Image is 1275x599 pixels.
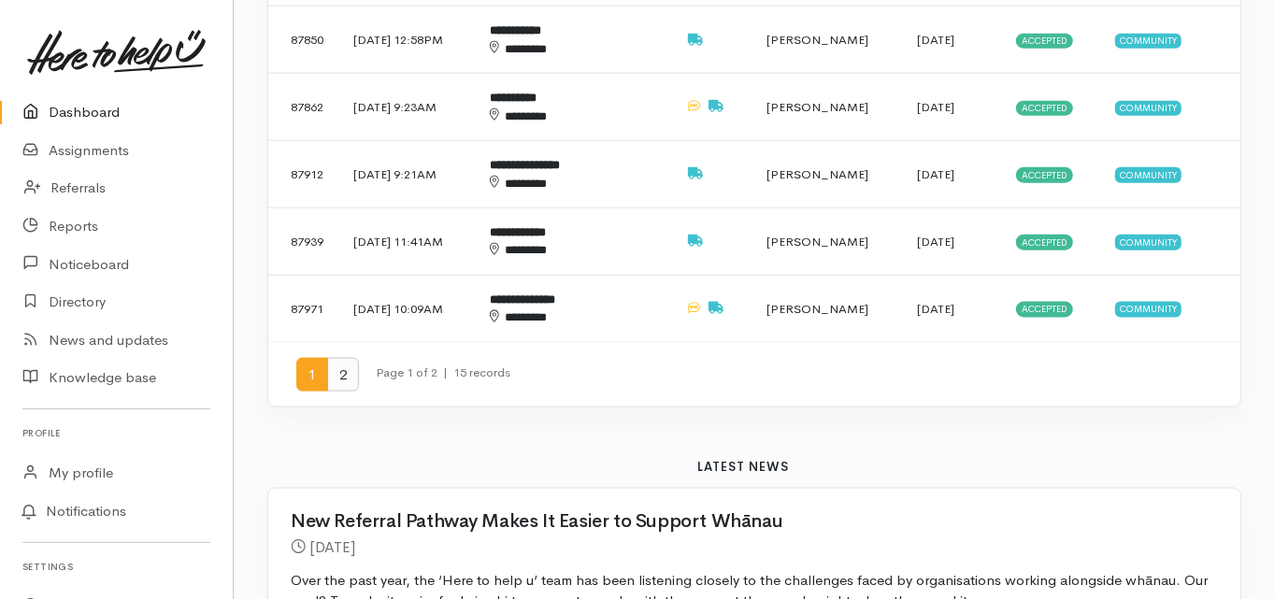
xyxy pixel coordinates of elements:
[1016,235,1073,250] span: Accepted
[1016,167,1073,182] span: Accepted
[268,7,338,74] td: 87850
[268,275,338,341] td: 87971
[376,358,510,407] small: Page 1 of 2 15 records
[268,74,338,141] td: 87862
[309,537,355,557] time: [DATE]
[22,421,210,446] h6: Profile
[338,141,475,208] td: [DATE] 9:21AM
[22,554,210,579] h6: Settings
[697,459,789,475] b: Latest news
[338,74,475,141] td: [DATE] 9:23AM
[918,32,955,48] time: [DATE]
[1115,235,1182,250] span: Community
[338,7,475,74] td: [DATE] 12:58PM
[918,99,955,115] time: [DATE]
[752,207,903,275] td: [PERSON_NAME]
[268,207,338,275] td: 87939
[291,511,1196,532] h2: New Referral Pathway Makes It Easier to Support Whānau
[918,301,955,317] time: [DATE]
[1115,167,1182,182] span: Community
[1016,302,1073,317] span: Accepted
[338,275,475,341] td: [DATE] 10:09AM
[1016,101,1073,116] span: Accepted
[752,275,903,341] td: [PERSON_NAME]
[338,207,475,275] td: [DATE] 11:41AM
[918,166,955,182] time: [DATE]
[1016,34,1073,49] span: Accepted
[268,141,338,208] td: 87912
[1115,302,1182,317] span: Community
[752,74,903,141] td: [PERSON_NAME]
[327,358,359,392] span: 2
[918,234,955,250] time: [DATE]
[1115,34,1182,49] span: Community
[296,358,328,392] span: 1
[443,364,448,380] span: |
[752,7,903,74] td: [PERSON_NAME]
[1115,101,1182,116] span: Community
[752,141,903,208] td: [PERSON_NAME]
